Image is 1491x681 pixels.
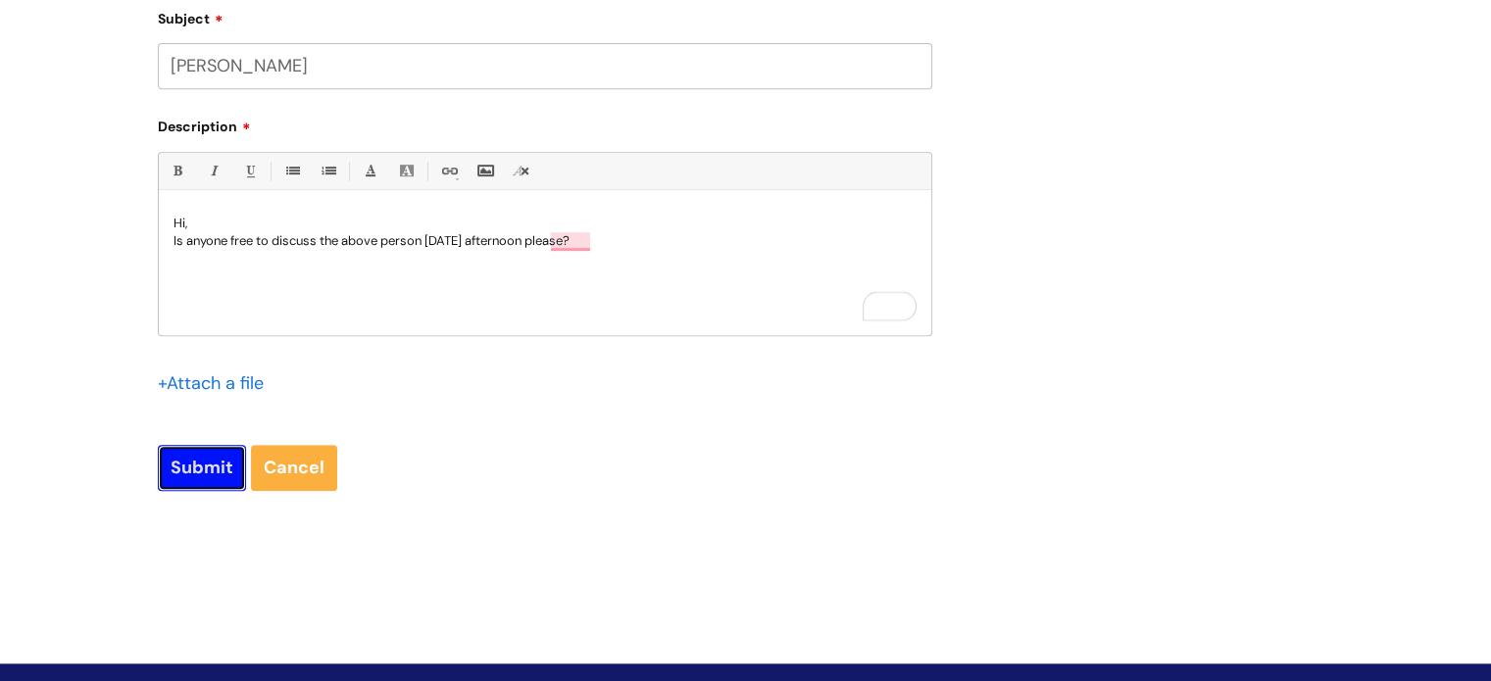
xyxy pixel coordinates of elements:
a: Font Color [358,159,382,183]
a: 1. Ordered List (Ctrl-Shift-8) [316,159,340,183]
p: Is anyone free to discuss the above person [DATE] afternoon please? [174,232,917,250]
label: Subject [158,4,932,27]
div: Attach a file [158,367,275,399]
a: Underline(Ctrl-U) [237,159,262,183]
a: Cancel [251,445,337,490]
input: Submit [158,445,246,490]
a: Back Color [394,159,419,183]
a: Italic (Ctrl-I) [201,159,225,183]
a: Insert Image... [472,159,497,183]
a: Bold (Ctrl-B) [165,159,189,183]
div: To enrich screen reader interactions, please activate Accessibility in Grammarly extension settings [159,200,931,335]
a: Remove formatting (Ctrl-\) [509,159,533,183]
a: • Unordered List (Ctrl-Shift-7) [279,159,304,183]
a: Link [436,159,461,183]
p: Hi, [174,215,917,232]
label: Description [158,112,932,135]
